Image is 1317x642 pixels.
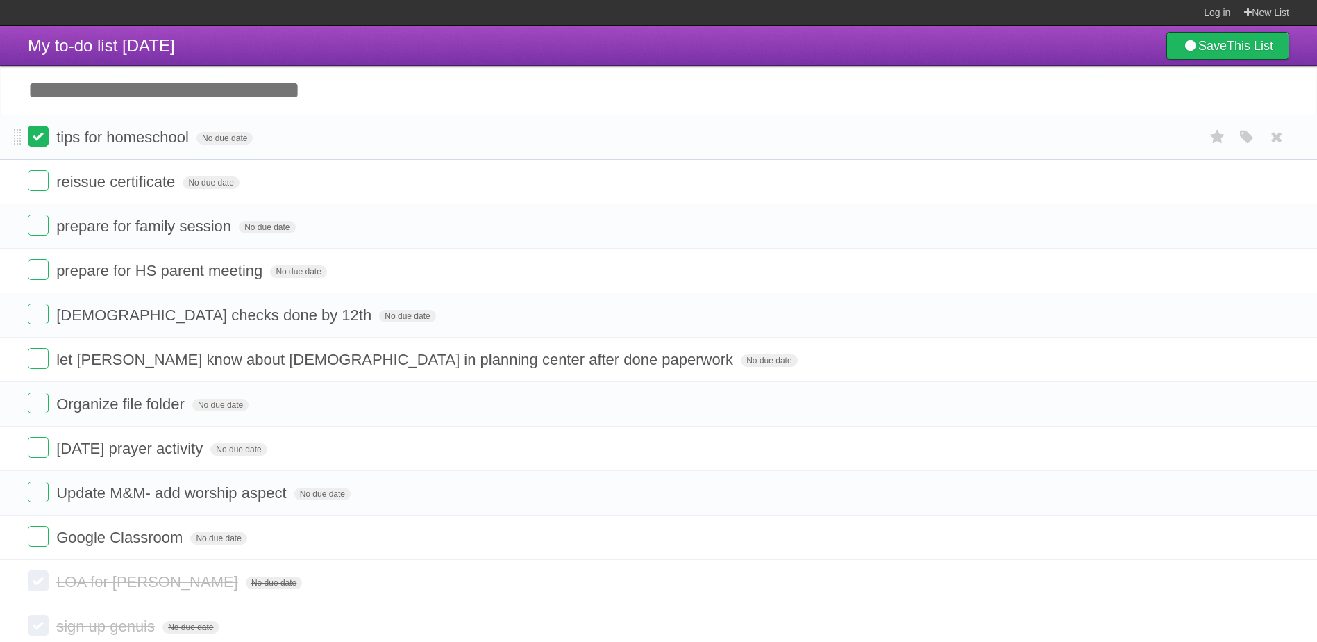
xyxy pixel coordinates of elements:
[56,351,737,368] span: let [PERSON_NAME] know about [DEMOGRAPHIC_DATA] in planning center after done paperwork
[28,437,49,458] label: Done
[196,132,253,145] span: No due date
[192,399,249,411] span: No due date
[28,170,49,191] label: Done
[56,440,206,457] span: [DATE] prayer activity
[1205,126,1231,149] label: Star task
[28,259,49,280] label: Done
[56,129,192,146] span: tips for homeschool
[1166,32,1289,60] a: SaveThis List
[56,395,188,413] span: Organize file folder
[56,262,266,279] span: prepare for HS parent meeting
[56,217,235,235] span: prepare for family session
[190,532,246,545] span: No due date
[239,221,295,233] span: No due date
[379,310,435,322] span: No due date
[28,393,49,413] label: Done
[183,176,239,189] span: No due date
[56,573,242,591] span: LOA for [PERSON_NAME]
[28,615,49,636] label: Done
[210,443,267,456] span: No due date
[28,215,49,236] label: Done
[28,304,49,324] label: Done
[162,621,219,634] span: No due date
[56,306,375,324] span: [DEMOGRAPHIC_DATA] checks done by 12th
[28,526,49,547] label: Done
[741,354,797,367] span: No due date
[56,173,178,190] span: reissue certificate
[56,618,158,635] span: sign up genuis
[56,529,186,546] span: Google Classroom
[28,481,49,502] label: Done
[28,36,175,55] span: My to-do list [DATE]
[28,126,49,147] label: Done
[246,577,302,589] span: No due date
[1227,39,1273,53] b: This List
[294,488,351,500] span: No due date
[28,348,49,369] label: Done
[28,570,49,591] label: Done
[270,265,326,278] span: No due date
[56,484,290,502] span: Update M&M- add worship aspect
